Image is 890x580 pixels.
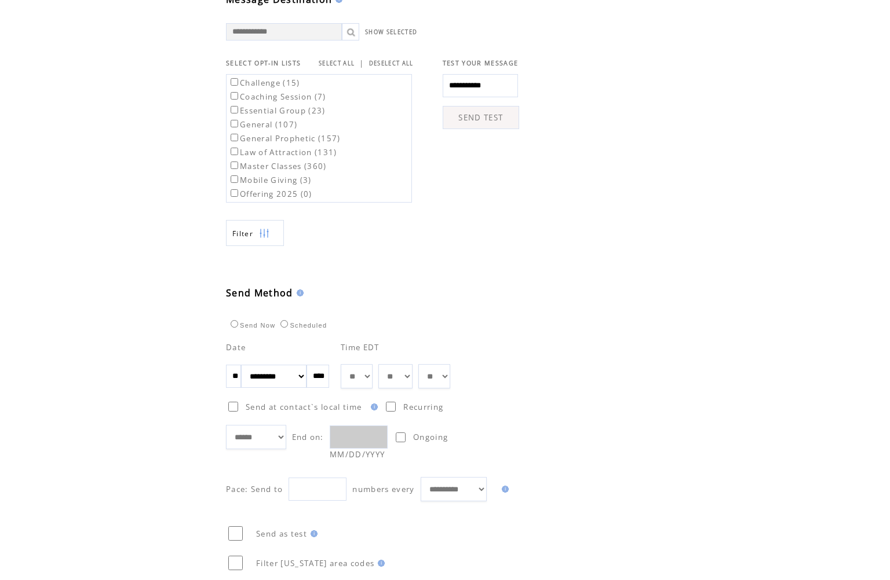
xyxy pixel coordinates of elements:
label: Law of Attraction (131) [228,147,337,157]
input: Send Now [231,320,238,328]
input: Challenge (15) [231,78,238,86]
span: Recurring [403,402,443,412]
span: Date [226,342,246,353]
span: Send at contact`s local time [246,402,362,412]
label: Mobile Giving (3) [228,175,312,185]
span: SELECT OPT-IN LISTS [226,59,301,67]
span: Time EDT [341,342,380,353]
a: Filter [226,220,284,246]
span: Send as test [256,528,307,539]
span: Show filters [232,229,253,238]
input: Essential Group (23) [231,106,238,113]
a: SELECT ALL [319,60,355,67]
input: General (107) [231,120,238,127]
span: | [359,58,364,68]
span: Send Method [226,287,293,299]
img: help.gif [498,486,509,493]
img: help.gif [367,403,378,410]
label: General (107) [228,119,297,130]
input: Mobile Giving (3) [231,175,238,183]
label: General Prophetic (157) [228,133,341,144]
img: help.gif [293,289,304,296]
a: DESELECT ALL [369,60,414,67]
span: Filter [US_STATE] area codes [256,558,374,568]
input: Offering 2025 (0) [231,189,238,197]
a: SHOW SELECTED [365,28,417,36]
a: SEND TEST [443,106,519,129]
span: MM/DD/YYYY [330,449,385,460]
input: Scheduled [280,320,288,328]
span: TEST YOUR MESSAGE [443,59,519,67]
span: Pace: Send to [226,484,283,494]
input: Master Classes (360) [231,161,238,169]
input: General Prophetic (157) [231,134,238,141]
label: Coaching Session (7) [228,91,326,102]
label: Offering 2025 (0) [228,189,312,199]
label: Challenge (15) [228,78,300,88]
span: Ongoing [413,432,448,442]
label: Send Now [228,322,275,329]
label: Essential Group (23) [228,105,326,116]
label: Master Classes (360) [228,161,327,171]
input: Law of Attraction (131) [231,148,238,155]
span: numbers every [352,484,414,494]
img: help.gif [374,560,385,567]
input: Coaching Session (7) [231,92,238,100]
img: filters.png [259,221,269,247]
span: End on: [292,432,324,442]
img: help.gif [307,530,318,537]
label: Scheduled [278,322,327,329]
